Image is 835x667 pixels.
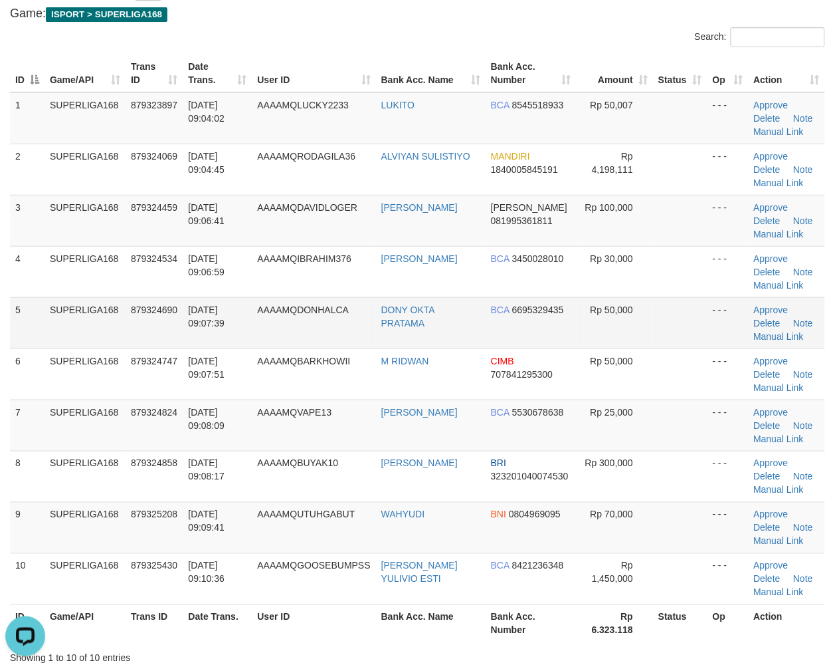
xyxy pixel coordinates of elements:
[794,267,814,277] a: Note
[491,369,553,380] span: Copy 707841295300 to clipboard
[10,646,338,665] div: Showing 1 to 10 of 10 entries
[707,55,749,92] th: Op: activate to sort column ascending
[754,536,804,547] a: Manual Link
[10,502,45,553] td: 9
[189,253,225,277] span: [DATE] 09:06:59
[491,164,558,175] span: Copy 1840005845191 to clipboard
[183,604,252,642] th: Date Trans.
[754,202,789,213] a: Approve
[381,509,425,520] a: WAHYUDI
[794,113,814,124] a: Note
[707,502,749,553] td: - - -
[10,195,45,246] td: 3
[45,92,126,144] td: SUPERLIGA168
[754,164,781,175] a: Delete
[491,407,510,418] span: BCA
[707,348,749,400] td: - - -
[10,451,45,502] td: 8
[794,369,814,380] a: Note
[754,369,781,380] a: Delete
[10,348,45,400] td: 6
[131,100,177,110] span: 879323897
[45,348,126,400] td: SUPERLIGA168
[491,215,553,226] span: Copy 081995361811 to clipboard
[10,7,825,21] h4: Game:
[189,305,225,329] span: [DATE] 09:07:39
[491,305,510,315] span: BCA
[10,144,45,195] td: 2
[707,195,749,246] td: - - -
[512,253,564,264] span: Copy 3450028010 to clipboard
[592,561,633,585] span: Rp 1,450,000
[45,246,126,297] td: SUPERLIGA168
[754,151,789,162] a: Approve
[754,509,789,520] a: Approve
[131,305,177,315] span: 879324690
[591,100,634,110] span: Rp 50,007
[381,202,458,213] a: [PERSON_NAME]
[10,553,45,604] td: 10
[754,356,789,366] a: Approve
[491,509,506,520] span: BNI
[126,604,183,642] th: Trans ID
[486,55,577,92] th: Bank Acc. Number: activate to sort column ascending
[126,55,183,92] th: Trans ID: activate to sort column ascending
[45,55,126,92] th: Game/API: activate to sort column ascending
[754,561,789,571] a: Approve
[189,407,225,431] span: [DATE] 09:08:09
[707,604,749,642] th: Op
[45,297,126,348] td: SUPERLIGA168
[491,100,510,110] span: BCA
[189,151,225,175] span: [DATE] 09:04:45
[189,100,225,124] span: [DATE] 09:04:02
[258,305,349,315] span: AAAAMQDONHALCA
[754,407,789,418] a: Approve
[45,144,126,195] td: SUPERLIGA168
[591,356,634,366] span: Rp 50,000
[189,202,225,226] span: [DATE] 09:06:41
[754,485,804,495] a: Manual Link
[381,100,415,110] a: LUKITO
[491,356,514,366] span: CIMB
[754,458,789,469] a: Approve
[794,420,814,431] a: Note
[45,400,126,451] td: SUPERLIGA168
[754,471,781,482] a: Delete
[131,458,177,469] span: 879324858
[754,229,804,239] a: Manual Link
[754,382,804,393] a: Manual Link
[653,55,707,92] th: Status: activate to sort column ascending
[512,561,564,571] span: Copy 8421236348 to clipboard
[754,215,781,226] a: Delete
[258,509,355,520] span: AAAAMQUTUHGABUT
[258,561,371,571] span: AAAAMQGOOSEBUMPSS
[707,92,749,144] td: - - -
[794,215,814,226] a: Note
[707,553,749,604] td: - - -
[381,407,458,418] a: [PERSON_NAME]
[10,92,45,144] td: 1
[45,604,126,642] th: Game/API
[5,5,45,45] button: Open LiveChat chat widget
[376,55,486,92] th: Bank Acc. Name: activate to sort column ascending
[707,246,749,297] td: - - -
[754,253,789,264] a: Approve
[731,27,825,47] input: Search:
[754,113,781,124] a: Delete
[591,305,634,315] span: Rp 50,000
[381,458,458,469] a: [PERSON_NAME]
[512,305,564,315] span: Copy 6695329435 to clipboard
[131,202,177,213] span: 879324459
[754,305,789,315] a: Approve
[749,604,825,642] th: Action
[754,523,781,533] a: Delete
[131,151,177,162] span: 879324069
[189,356,225,380] span: [DATE] 09:07:51
[45,553,126,604] td: SUPERLIGA168
[381,305,434,329] a: DONY OKTA PRATAMA
[10,400,45,451] td: 7
[189,509,225,533] span: [DATE] 09:09:41
[258,151,356,162] span: AAAAMQRODAGILA36
[486,604,577,642] th: Bank Acc. Number
[707,297,749,348] td: - - -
